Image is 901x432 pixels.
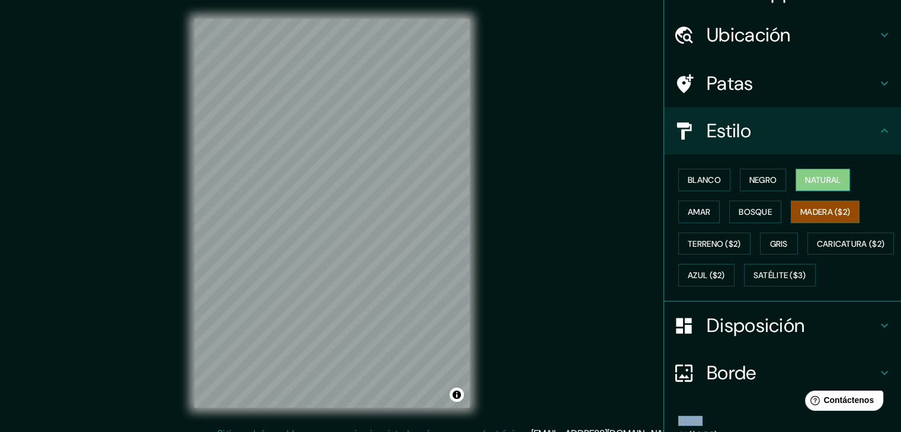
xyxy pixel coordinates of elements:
button: Negro [740,169,787,191]
iframe: Lanzador de widgets de ayuda [796,386,888,419]
font: Azul ($2) [688,270,725,281]
button: Terreno ($2) [678,233,751,255]
canvas: Mapa [194,19,470,408]
button: Amar [678,201,720,223]
font: Blanco [688,175,721,185]
button: Satélite ($3) [744,264,816,286]
font: Negro [749,175,777,185]
button: Natural [796,169,850,191]
button: Activar o desactivar atribución [450,388,464,402]
font: Bosque [739,207,772,217]
font: Disposición [707,313,804,338]
div: Ubicación [664,11,901,59]
font: Gris [770,238,788,249]
font: Madera ($2) [800,207,850,217]
font: Patas [707,71,753,96]
font: Natural [805,175,841,185]
font: Ubicación [707,22,791,47]
button: Caricatura ($2) [807,233,894,255]
font: Terreno ($2) [688,238,741,249]
font: Borde [707,360,756,385]
div: Estilo [664,107,901,154]
font: Estilo [707,118,751,143]
div: Disposición [664,302,901,349]
font: Caricatura ($2) [817,238,885,249]
div: Patas [664,60,901,107]
font: Amar [688,207,710,217]
button: Azul ($2) [678,264,735,286]
font: Satélite ($3) [753,270,806,281]
div: Borde [664,349,901,396]
button: Gris [760,233,798,255]
button: Bosque [729,201,781,223]
font: Tamaño [678,416,703,425]
button: Madera ($2) [791,201,860,223]
button: Blanco [678,169,730,191]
